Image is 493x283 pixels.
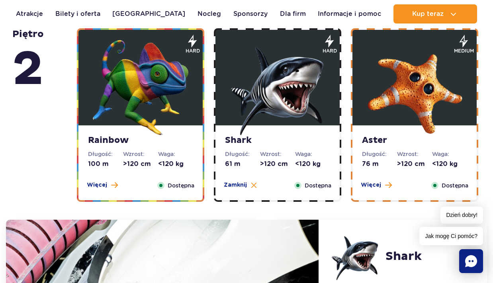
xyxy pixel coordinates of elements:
[158,160,193,168] dd: <120 kg
[260,150,295,158] dt: Wzrost:
[186,47,200,55] span: hard
[198,4,221,23] a: Nocleg
[385,249,422,263] h2: Shark
[323,47,337,55] span: hard
[225,135,330,146] strong: Shark
[393,4,477,23] button: Kup teraz
[55,4,100,23] a: Bilety i oferta
[87,181,118,189] button: Więcej
[224,181,247,189] span: Zamknij
[442,181,468,190] span: Dostępna
[397,160,432,168] dd: >120 cm
[158,150,193,158] dt: Waga:
[367,40,462,135] img: 683e9eae63fef643064232.png
[454,47,474,55] span: medium
[459,249,483,273] div: Chat
[331,232,379,280] img: 683e9e9ba8332218919957.png
[419,227,483,245] span: Jak mogę Ci pomóc?
[168,181,194,190] span: Dostępna
[233,4,268,23] a: Sponsorzy
[362,135,467,146] strong: Aster
[440,207,483,224] span: Dzień dobry!
[362,150,397,158] dt: Długość:
[260,160,295,168] dd: >120 cm
[225,150,260,158] dt: Długość:
[412,10,444,18] span: Kup teraz
[87,181,107,189] span: Więcej
[230,40,325,135] img: 683e9e9ba8332218919957.png
[123,160,158,168] dd: >120 cm
[93,40,188,135] img: 683e9e7576148617438286.png
[295,150,330,158] dt: Waga:
[397,150,432,158] dt: Wzrost:
[295,160,330,168] dd: <120 kg
[361,181,381,189] span: Więcej
[361,181,392,189] button: Więcej
[280,4,306,23] a: Dla firm
[432,160,467,168] dd: <120 kg
[225,160,260,168] dd: 61 m
[12,40,44,99] span: 2
[88,160,123,168] dd: 100 m
[112,4,185,23] a: [GEOGRAPHIC_DATA]
[88,150,123,158] dt: Długość:
[432,150,467,158] dt: Waga:
[16,4,43,23] a: Atrakcje
[12,28,44,99] strong: piętro
[318,4,381,23] a: Informacje i pomoc
[305,181,331,190] span: Dostępna
[362,160,397,168] dd: 76 m
[224,181,257,189] button: Zamknij
[123,150,158,158] dt: Wzrost:
[88,135,193,146] strong: Rainbow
